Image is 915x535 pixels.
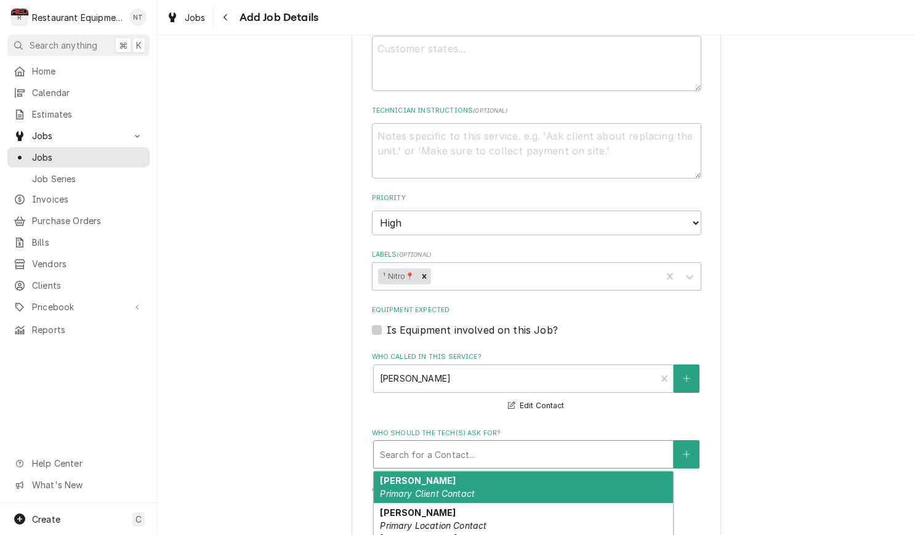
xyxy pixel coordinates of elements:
[32,108,143,121] span: Estimates
[185,11,206,24] span: Jobs
[32,11,123,24] div: Restaurant Equipment Diagnostics
[380,488,475,499] em: Primary Client Contact
[32,323,143,336] span: Reports
[683,374,690,383] svg: Create New Contact
[674,440,699,469] button: Create New Contact
[372,106,701,116] label: Technician Instructions
[7,211,150,231] a: Purchase Orders
[32,151,143,164] span: Jobs
[136,39,142,52] span: K
[380,475,456,486] strong: [PERSON_NAME]
[378,268,417,284] div: ¹ Nitro📍
[372,428,701,469] div: Who should the tech(s) ask for?
[372,19,701,91] div: Reason For Call
[32,172,143,185] span: Job Series
[7,254,150,274] a: Vendors
[32,86,143,99] span: Calendar
[372,352,701,362] label: Who called in this service?
[372,193,701,235] div: Priority
[32,193,143,206] span: Invoices
[380,507,456,518] strong: [PERSON_NAME]
[7,34,150,56] button: Search anything⌘K
[7,147,150,167] a: Jobs
[7,104,150,124] a: Estimates
[372,193,701,203] label: Priority
[506,398,566,414] button: Edit Contact
[32,257,143,270] span: Vendors
[11,9,28,26] div: R
[32,236,143,249] span: Bills
[129,9,147,26] div: NT
[7,82,150,103] a: Calendar
[32,65,143,78] span: Home
[372,106,701,178] div: Technician Instructions
[683,450,690,459] svg: Create New Contact
[32,279,143,292] span: Clients
[372,428,701,438] label: Who should the tech(s) ask for?
[372,484,701,525] div: Attachments
[7,169,150,189] a: Job Series
[7,475,150,495] a: Go to What's New
[372,484,701,494] label: Attachments
[216,7,236,27] button: Navigate back
[397,251,431,258] span: ( optional )
[387,323,558,337] label: Is Equipment involved on this Job?
[674,364,699,393] button: Create New Contact
[32,457,142,470] span: Help Center
[32,300,125,313] span: Pricebook
[7,126,150,146] a: Go to Jobs
[7,61,150,81] a: Home
[32,514,60,525] span: Create
[372,305,701,337] div: Equipment Expected
[473,107,507,114] span: ( optional )
[7,297,150,317] a: Go to Pricebook
[372,250,701,290] div: Labels
[7,453,150,473] a: Go to Help Center
[119,39,127,52] span: ⌘
[7,232,150,252] a: Bills
[7,320,150,340] a: Reports
[380,520,486,531] em: Primary Location Contact
[372,305,701,315] label: Equipment Expected
[372,352,701,413] div: Who called in this service?
[7,189,150,209] a: Invoices
[161,7,211,28] a: Jobs
[11,9,28,26] div: Restaurant Equipment Diagnostics's Avatar
[417,268,431,284] div: Remove ¹ Nitro📍
[32,214,143,227] span: Purchase Orders
[236,9,318,26] span: Add Job Details
[30,39,97,52] span: Search anything
[372,250,701,260] label: Labels
[32,478,142,491] span: What's New
[7,275,150,296] a: Clients
[135,513,142,526] span: C
[32,129,125,142] span: Jobs
[129,9,147,26] div: Nick Tussey's Avatar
